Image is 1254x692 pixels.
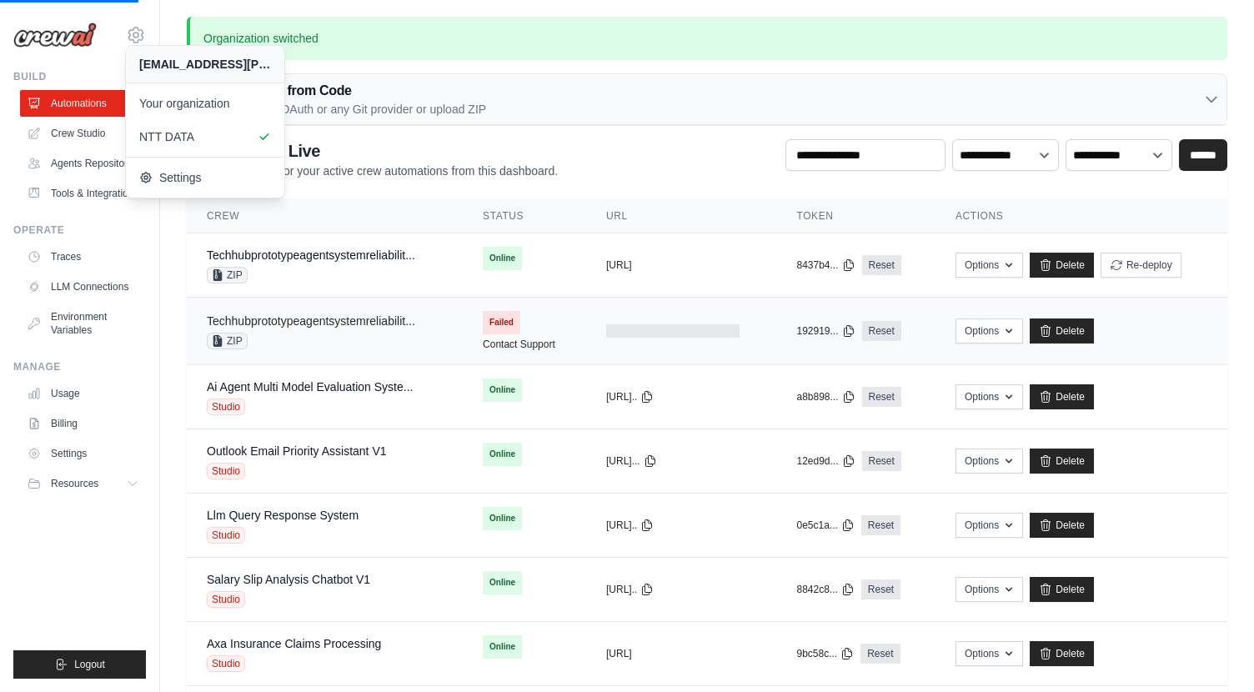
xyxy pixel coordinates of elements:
div: [EMAIL_ADDRESS][PERSON_NAME][PERSON_NAME][DOMAIN_NAME] [139,56,271,73]
span: Online [483,571,522,594]
a: Delete [1030,641,1094,666]
a: NTT DATA [126,120,284,153]
a: Reset [862,451,901,471]
span: Failed [483,311,520,334]
button: 192919... [796,324,855,338]
a: Outlook Email Priority Assistant V1 [207,444,387,458]
a: Axa Insurance Claims Processing [207,637,381,650]
span: Online [483,443,522,466]
a: Reset [862,255,901,275]
iframe: Chat Widget [1171,612,1254,692]
button: Options [956,577,1023,602]
span: Online [483,379,522,402]
span: Resources [51,477,98,490]
a: Your organization [126,87,284,120]
span: Studio [207,527,245,544]
div: Manage [13,360,146,374]
span: Studio [207,591,245,608]
span: Settings [139,169,271,186]
span: Online [483,247,522,270]
p: GitHub OAuth or any Git provider or upload ZIP [241,101,486,118]
th: Status [463,199,586,233]
button: a8b898... [796,390,855,404]
button: Resources [20,470,146,497]
a: LLM Connections [20,273,146,300]
a: Automations [20,90,146,117]
a: Agents Repository [20,150,146,177]
a: Techhubprototypeagentsystemreliabilit... [207,314,415,328]
span: Online [483,507,522,530]
a: Traces [20,243,146,270]
button: 9bc58c... [796,647,854,660]
a: Delete [1030,577,1094,602]
span: Online [483,635,522,659]
button: Options [956,449,1023,474]
th: URL [586,199,776,233]
span: NTT DATA [139,128,271,145]
button: Re-deploy [1101,253,1181,278]
a: Techhubprototypeagentsystemreliabilit... [207,248,415,262]
a: Salary Slip Analysis Chatbot V1 [207,573,370,586]
a: Usage [20,380,146,407]
span: Studio [207,463,245,479]
span: ZIP [207,267,248,283]
span: Studio [207,399,245,415]
div: Build [13,70,146,83]
a: Contact Support [483,338,555,351]
button: 8842c8... [796,583,854,596]
span: Studio [207,655,245,672]
button: Options [956,318,1023,343]
button: Options [956,384,1023,409]
a: Settings [126,161,284,194]
a: Tools & Integrations [20,180,146,207]
div: Operate [13,223,146,237]
button: 0e5c1a... [796,519,854,532]
a: Reset [861,515,900,535]
p: Organization switched [187,17,1227,60]
a: Reset [860,644,900,664]
button: Logout [13,650,146,679]
a: Reset [862,321,901,341]
button: Options [956,513,1023,538]
h2: Automations Live [187,139,558,163]
span: Your organization [139,95,271,112]
a: Delete [1030,253,1094,278]
a: Reset [862,387,901,407]
a: Reset [861,579,900,599]
img: Logo [13,23,97,48]
span: ZIP [207,333,248,349]
th: Crew [187,199,463,233]
button: Options [956,253,1023,278]
a: Environment Variables [20,303,146,343]
p: Manage and monitor your active crew automations from this dashboard. [187,163,558,179]
a: Ai Agent Multi Model Evaluation Syste... [207,380,413,394]
a: Llm Query Response System [207,509,359,522]
button: Options [956,641,1023,666]
a: Settings [20,440,146,467]
a: Crew Studio [20,120,146,147]
a: Delete [1030,513,1094,538]
h3: Deploy from Code [241,81,486,101]
a: Delete [1030,449,1094,474]
th: Actions [935,199,1227,233]
span: Logout [74,658,105,671]
a: Delete [1030,384,1094,409]
button: 12ed9d... [796,454,855,468]
a: Delete [1030,318,1094,343]
button: 8437b4... [796,258,855,272]
a: Billing [20,410,146,437]
th: Token [776,199,935,233]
